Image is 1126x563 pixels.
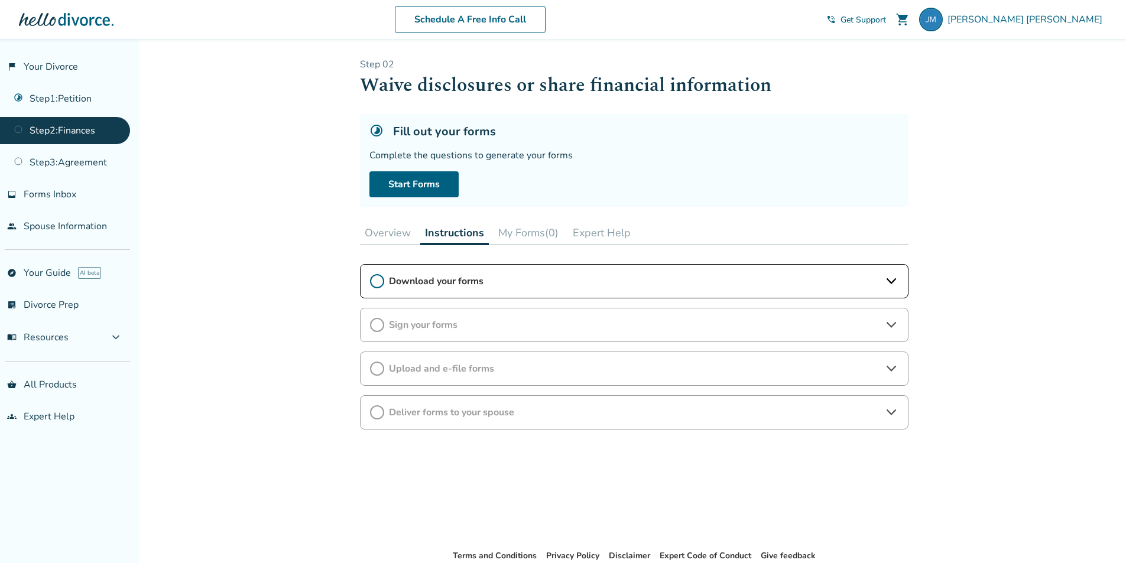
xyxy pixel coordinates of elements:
[78,267,101,279] span: AI beta
[568,221,635,245] button: Expert Help
[826,15,836,24] span: phone_in_talk
[7,300,17,310] span: list_alt_check
[761,549,816,563] li: Give feedback
[453,550,537,561] a: Terms and Conditions
[7,380,17,389] span: shopping_basket
[826,14,886,25] a: phone_in_talkGet Support
[919,8,943,31] img: jeb.moffitt@gmail.com
[494,221,563,245] button: My Forms(0)
[7,62,17,71] span: flag_2
[609,549,650,563] li: Disclaimer
[393,123,496,139] h5: Fill out your forms
[395,6,546,33] a: Schedule A Free Info Call
[7,268,17,278] span: explore
[389,362,880,375] span: Upload and e-file forms
[947,13,1107,26] span: [PERSON_NAME] [PERSON_NAME]
[7,333,17,342] span: menu_book
[7,190,17,199] span: inbox
[895,12,910,27] span: shopping_cart
[109,330,123,344] span: expand_more
[369,171,459,197] a: Start Forms
[1067,506,1126,563] iframe: Chat Widget
[7,412,17,421] span: groups
[660,550,751,561] a: Expert Code of Conduct
[360,221,416,245] button: Overview
[841,14,886,25] span: Get Support
[24,188,76,201] span: Forms Inbox
[389,275,880,288] span: Download your forms
[7,222,17,231] span: people
[360,58,908,71] p: Step 0 2
[389,318,880,331] span: Sign your forms
[546,550,599,561] a: Privacy Policy
[7,331,69,344] span: Resources
[389,406,880,419] span: Deliver forms to your spouse
[360,71,908,100] h1: Waive disclosures or share financial information
[369,149,899,162] div: Complete the questions to generate your forms
[420,221,489,245] button: Instructions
